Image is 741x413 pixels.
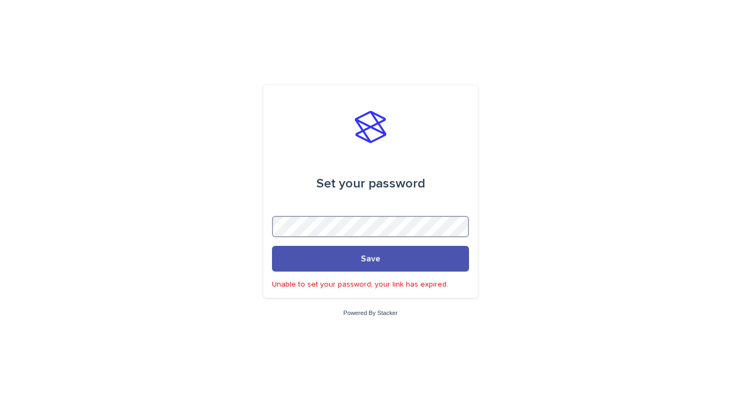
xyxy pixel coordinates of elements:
[343,310,397,316] a: Powered By Stacker
[316,169,425,199] div: Set your password
[272,246,469,272] button: Save
[272,280,469,289] p: Unable to set your password, your link has expired.
[354,111,387,143] img: stacker-logo-s-only.png
[361,254,380,263] span: Save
